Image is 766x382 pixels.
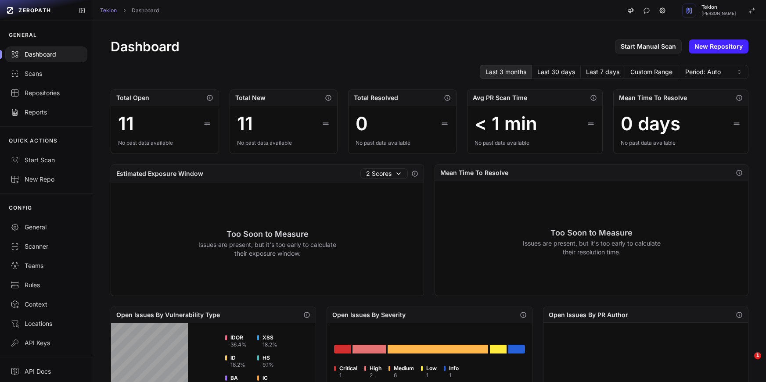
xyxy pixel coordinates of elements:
[356,113,368,134] div: 0
[11,281,82,289] div: Rules
[230,361,245,368] div: 18.2 %
[754,352,761,359] span: 1
[263,375,274,382] span: IC
[370,372,381,379] div: 2
[11,339,82,347] div: API Keys
[615,39,682,54] a: Start Manual Scan
[480,65,532,79] button: Last 3 months
[394,372,414,379] div: 6
[9,204,32,211] p: CONFIG
[625,65,678,79] button: Custom Range
[473,93,527,102] h2: Avg PR Scan Time
[394,365,414,372] span: Medium
[263,334,277,341] span: XSS
[334,345,351,353] div: Go to issues list
[11,242,82,251] div: Scanner
[689,39,748,54] a: New Repository
[237,139,331,146] div: No past data available
[701,11,736,16] span: [PERSON_NAME]
[388,345,488,353] div: Go to issues list
[619,93,687,102] h2: Mean Time To Resolve
[339,372,357,379] div: 1
[532,65,581,79] button: Last 30 days
[132,7,159,14] a: Dashboard
[4,4,72,18] a: ZEROPATH
[11,367,82,376] div: API Docs
[426,372,437,379] div: 1
[685,68,721,76] span: Period: Auto
[116,93,149,102] h2: Total Open
[352,345,386,353] div: Go to issues list
[449,365,459,372] span: Info
[11,300,82,309] div: Context
[198,240,337,258] p: Issues are present, but it's too early to calculate their exposure window.
[121,7,127,14] svg: chevron right,
[360,168,408,179] button: 2 Scores
[449,372,459,379] div: 1
[116,169,203,178] h2: Estimated Exposure Window
[118,113,134,134] div: 11
[736,68,743,75] svg: caret sort,
[621,139,741,146] div: No past data available
[354,93,398,102] h2: Total Resolved
[11,108,82,117] div: Reports
[490,345,507,353] div: Go to issues list
[230,334,247,341] span: IDOR
[18,7,51,14] span: ZEROPATH
[508,345,525,353] div: Go to issues list
[11,223,82,232] div: General
[332,311,406,319] h2: Open Issues By Severity
[263,341,277,348] div: 18.2 %
[230,354,245,361] span: ID
[736,352,757,373] iframe: Intercom live chat
[116,311,220,319] h2: Open Issues By Vulnerability Type
[100,7,117,14] a: Tekion
[440,168,508,177] h2: Mean Time To Resolve
[235,93,266,102] h2: Total New
[198,228,337,240] h3: Too Soon to Measure
[370,365,381,372] span: High
[230,341,247,348] div: 36.4 %
[11,69,82,78] div: Scans
[118,139,212,146] div: No past data available
[100,7,159,14] nav: breadcrumb
[11,156,82,164] div: Start Scan
[9,137,58,144] p: QUICK ACTIONS
[339,365,357,372] span: Critical
[237,113,253,134] div: 11
[11,89,82,97] div: Repositories
[11,175,82,184] div: New Repo
[9,32,37,39] p: GENERAL
[701,5,736,10] span: Tekion
[11,261,82,270] div: Teams
[111,39,180,54] h1: Dashboard
[11,319,82,328] div: Locations
[230,375,242,382] span: BA
[621,113,680,134] div: 0 days
[549,311,628,319] h2: Open Issues By PR Author
[475,113,537,134] div: < 1 min
[263,354,274,361] span: HS
[356,139,449,146] div: No past data available
[581,65,625,79] button: Last 7 days
[475,139,595,146] div: No past data available
[522,239,661,257] p: Issues are present, but it's too early to calculate their resolution time.
[11,50,82,59] div: Dashboard
[522,227,661,239] h3: Too Soon to Measure
[426,365,437,372] span: Low
[263,361,274,368] div: 9.1 %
